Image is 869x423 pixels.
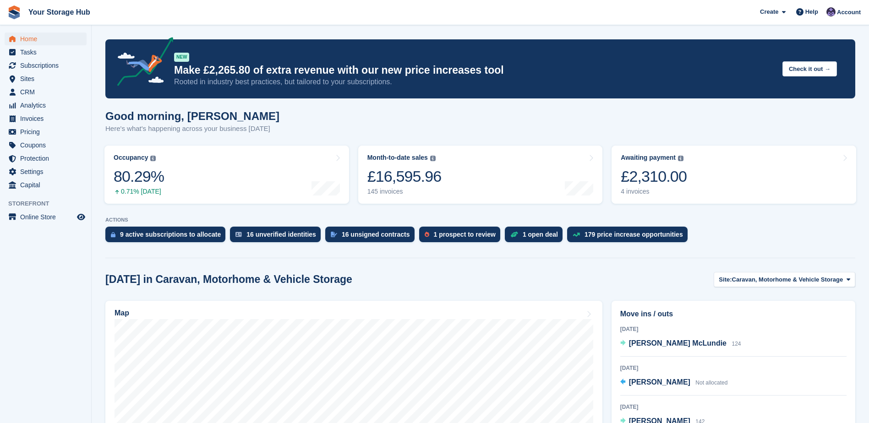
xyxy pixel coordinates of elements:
span: Coupons [20,139,75,152]
div: £16,595.96 [367,167,442,186]
img: icon-info-grey-7440780725fd019a000dd9b08b2336e03edf1995a4989e88bcd33f0948082b44.svg [430,156,436,161]
img: verify_identity-adf6edd0f0f0b5bbfe63781bf79b02c33cf7c696d77639b501bdc392416b5a36.svg [235,232,242,237]
span: Tasks [20,46,75,59]
a: Your Storage Hub [25,5,94,20]
img: contract_signature_icon-13c848040528278c33f63329250d36e43548de30e8caae1d1a13099fd9432cc5.svg [331,232,337,237]
p: Make £2,265.80 of extra revenue with our new price increases tool [174,64,775,77]
img: price-adjustments-announcement-icon-8257ccfd72463d97f412b2fc003d46551f7dbcb40ab6d574587a9cd5c0d94... [109,37,174,89]
span: Create [760,7,778,16]
div: NEW [174,53,189,62]
img: prospect-51fa495bee0391a8d652442698ab0144808aea92771e9ea1ae160a38d050c398.svg [425,232,429,237]
a: 16 unverified identities [230,227,325,247]
div: 1 open deal [523,231,558,238]
div: 9 active subscriptions to allocate [120,231,221,238]
img: stora-icon-8386f47178a22dfd0bd8f6a31ec36ba5ce8667c1dd55bd0f319d3a0aa187defe.svg [7,5,21,19]
span: [PERSON_NAME] [629,378,690,386]
a: menu [5,152,87,165]
span: Sites [20,72,75,85]
span: Site: [719,275,732,284]
span: Account [837,8,861,17]
a: menu [5,72,87,85]
div: 80.29% [114,167,164,186]
span: Pricing [20,125,75,138]
p: Here's what's happening across your business [DATE] [105,124,279,134]
span: Invoices [20,112,75,125]
img: Liam Beddard [826,7,836,16]
a: menu [5,86,87,98]
img: price_increase_opportunities-93ffe204e8149a01c8c9dc8f82e8f89637d9d84a8eef4429ea346261dce0b2c0.svg [573,233,580,237]
div: Occupancy [114,154,148,162]
button: Site: Caravan, Motorhome & Vehicle Storage [714,272,855,287]
a: Month-to-date sales £16,595.96 145 invoices [358,146,603,204]
h1: Good morning, [PERSON_NAME] [105,110,279,122]
a: 1 prospect to review [419,227,505,247]
span: Settings [20,165,75,178]
h2: Map [115,309,129,317]
div: [DATE] [620,325,847,333]
span: Capital [20,179,75,191]
span: Analytics [20,99,75,112]
p: ACTIONS [105,217,855,223]
div: 0.71% [DATE] [114,188,164,195]
a: 16 unsigned contracts [325,227,419,247]
a: Preview store [76,211,87,222]
a: menu [5,125,87,138]
img: deal-1b604bf984904fb50ccaf53a9ad4b4a5d6e5aea283cecdc64d6e3604feb123c2.svg [510,231,518,238]
span: Home [20,33,75,45]
span: Online Store [20,211,75,223]
span: Protection [20,152,75,165]
a: Occupancy 80.29% 0.71% [DATE] [104,146,349,204]
span: Help [805,7,818,16]
div: Awaiting payment [621,154,676,162]
a: [PERSON_NAME] Not allocated [620,377,728,389]
img: icon-info-grey-7440780725fd019a000dd9b08b2336e03edf1995a4989e88bcd33f0948082b44.svg [150,156,156,161]
span: Subscriptions [20,59,75,72]
div: 4 invoices [621,188,687,195]
a: menu [5,33,87,45]
a: menu [5,139,87,152]
div: £2,310.00 [621,167,687,186]
a: Awaiting payment £2,310.00 4 invoices [612,146,856,204]
span: Not allocated [695,380,727,386]
span: Caravan, Motorhome & Vehicle Storage [732,275,843,284]
div: [DATE] [620,403,847,411]
a: menu [5,46,87,59]
div: [DATE] [620,364,847,372]
a: menu [5,59,87,72]
button: Check it out → [782,61,837,76]
div: 179 price increase opportunities [585,231,683,238]
a: menu [5,165,87,178]
p: Rooted in industry best practices, but tailored to your subscriptions. [174,77,775,87]
span: Storefront [8,199,91,208]
a: 9 active subscriptions to allocate [105,227,230,247]
span: 124 [732,341,741,347]
a: 1 open deal [505,227,567,247]
a: menu [5,211,87,223]
a: [PERSON_NAME] McLundie 124 [620,338,741,350]
a: menu [5,179,87,191]
div: 145 invoices [367,188,442,195]
div: 1 prospect to review [434,231,496,238]
span: CRM [20,86,75,98]
a: menu [5,99,87,112]
a: 179 price increase opportunities [567,227,692,247]
div: Month-to-date sales [367,154,428,162]
span: [PERSON_NAME] McLundie [629,339,727,347]
img: active_subscription_to_allocate_icon-d502201f5373d7db506a760aba3b589e785aa758c864c3986d89f69b8ff3... [111,232,115,238]
a: menu [5,112,87,125]
div: 16 unsigned contracts [342,231,410,238]
h2: Move ins / outs [620,309,847,320]
div: 16 unverified identities [246,231,316,238]
h2: [DATE] in Caravan, Motorhome & Vehicle Storage [105,273,352,286]
img: icon-info-grey-7440780725fd019a000dd9b08b2336e03edf1995a4989e88bcd33f0948082b44.svg [678,156,683,161]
